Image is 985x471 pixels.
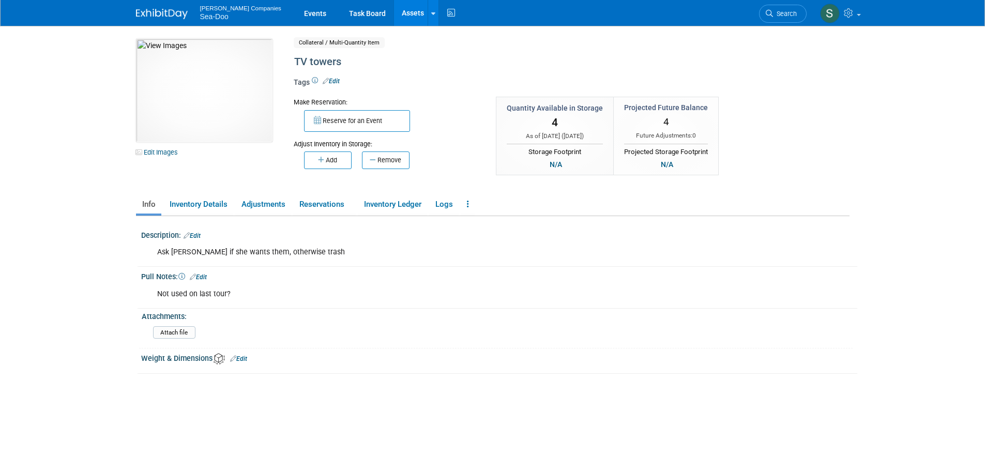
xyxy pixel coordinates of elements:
[507,144,603,157] div: Storage Footprint
[304,151,352,169] button: Add
[235,195,291,214] a: Adjustments
[358,195,427,214] a: Inventory Ledger
[759,5,807,23] a: Search
[136,195,161,214] a: Info
[624,102,708,113] div: Projected Future Balance
[184,232,201,239] a: Edit
[200,12,229,21] span: Sea-Doo
[291,53,764,71] div: TV towers
[141,269,857,282] div: Pull Notes:
[150,284,722,305] div: Not used on last tour?
[214,353,225,364] img: Asset Weight and Dimensions
[507,132,603,141] div: As of [DATE] ( )
[294,77,764,95] div: Tags
[294,37,385,48] span: Collateral / Multi-Quantity Item
[362,151,410,169] button: Remove
[564,132,582,140] span: [DATE]
[294,132,481,149] div: Adjust Inventory in Storage:
[507,103,603,113] div: Quantity Available in Storage
[692,132,696,139] span: 0
[658,159,676,170] div: N/A
[429,195,459,214] a: Logs
[552,116,558,129] span: 4
[200,2,281,13] span: [PERSON_NAME] Companies
[304,110,410,132] button: Reserve for an Event
[820,4,840,23] img: Stephanie Duval
[624,131,708,140] div: Future Adjustments:
[136,146,182,159] a: Edit Images
[624,144,708,157] div: Projected Storage Footprint
[141,227,857,241] div: Description:
[150,242,722,263] div: Ask [PERSON_NAME] if she wants them, otherwise trash
[294,97,481,107] div: Make Reservation:
[547,159,565,170] div: N/A
[136,9,188,19] img: ExhibitDay
[773,10,797,18] span: Search
[142,309,853,322] div: Attachments:
[141,351,857,364] div: Weight & Dimensions
[663,116,669,128] span: 4
[136,39,272,142] img: View Images
[163,195,233,214] a: Inventory Details
[323,78,340,85] a: Edit
[190,274,207,281] a: Edit
[230,355,247,362] a: Edit
[293,195,356,214] a: Reservations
